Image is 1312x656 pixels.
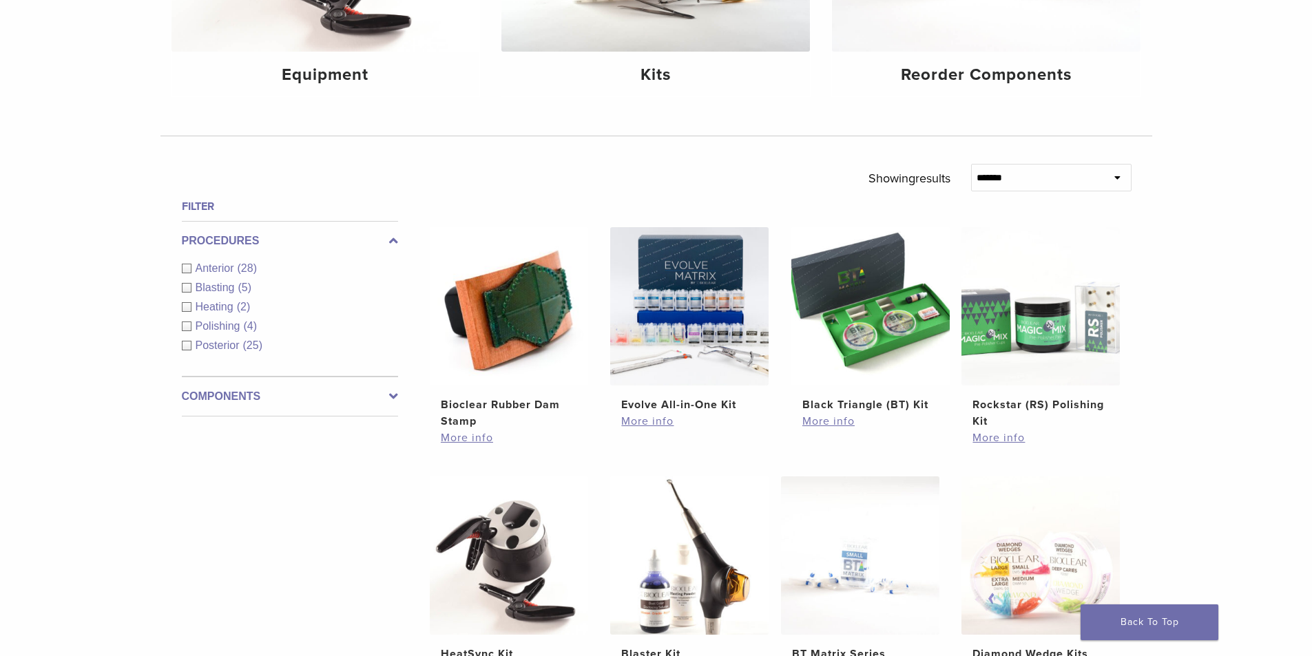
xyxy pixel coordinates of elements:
[196,339,243,351] span: Posterior
[972,396,1109,430] h2: Rockstar (RS) Polishing Kit
[429,227,590,430] a: Bioclear Rubber Dam StampBioclear Rubber Dam Stamp
[843,63,1129,87] h4: Reorder Components
[430,227,588,385] img: Bioclear Rubber Dam Stamp
[610,227,769,385] img: Evolve All-in-One Kit
[196,320,244,332] span: Polishing
[182,198,398,215] h4: Filter
[441,396,577,430] h2: Bioclear Rubber Dam Stamp
[196,282,238,293] span: Blasting
[802,413,939,430] a: More info
[243,320,257,332] span: (4)
[441,430,577,446] a: More info
[183,63,469,87] h4: Equipment
[621,413,758,430] a: More info
[972,430,1109,446] a: More info
[791,227,951,413] a: Black Triangle (BT) KitBlack Triangle (BT) Kit
[430,476,588,635] img: HeatSync Kit
[196,262,238,274] span: Anterior
[512,63,799,87] h4: Kits
[237,301,251,313] span: (2)
[961,476,1120,635] img: Diamond Wedge Kits
[868,164,950,193] p: Showing results
[610,476,769,635] img: Blaster Kit
[1081,604,1218,640] a: Back To Top
[238,282,251,293] span: (5)
[961,227,1120,385] img: Rockstar (RS) Polishing Kit
[238,262,257,274] span: (28)
[196,301,237,313] span: Heating
[781,476,939,635] img: BT Matrix Series
[802,396,939,413] h2: Black Triangle (BT) Kit
[182,233,398,249] label: Procedures
[961,227,1121,430] a: Rockstar (RS) Polishing KitRockstar (RS) Polishing Kit
[610,227,770,413] a: Evolve All-in-One KitEvolve All-in-One Kit
[621,396,758,413] h2: Evolve All-in-One Kit
[791,227,950,385] img: Black Triangle (BT) Kit
[182,388,398,405] label: Components
[243,339,262,351] span: (25)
